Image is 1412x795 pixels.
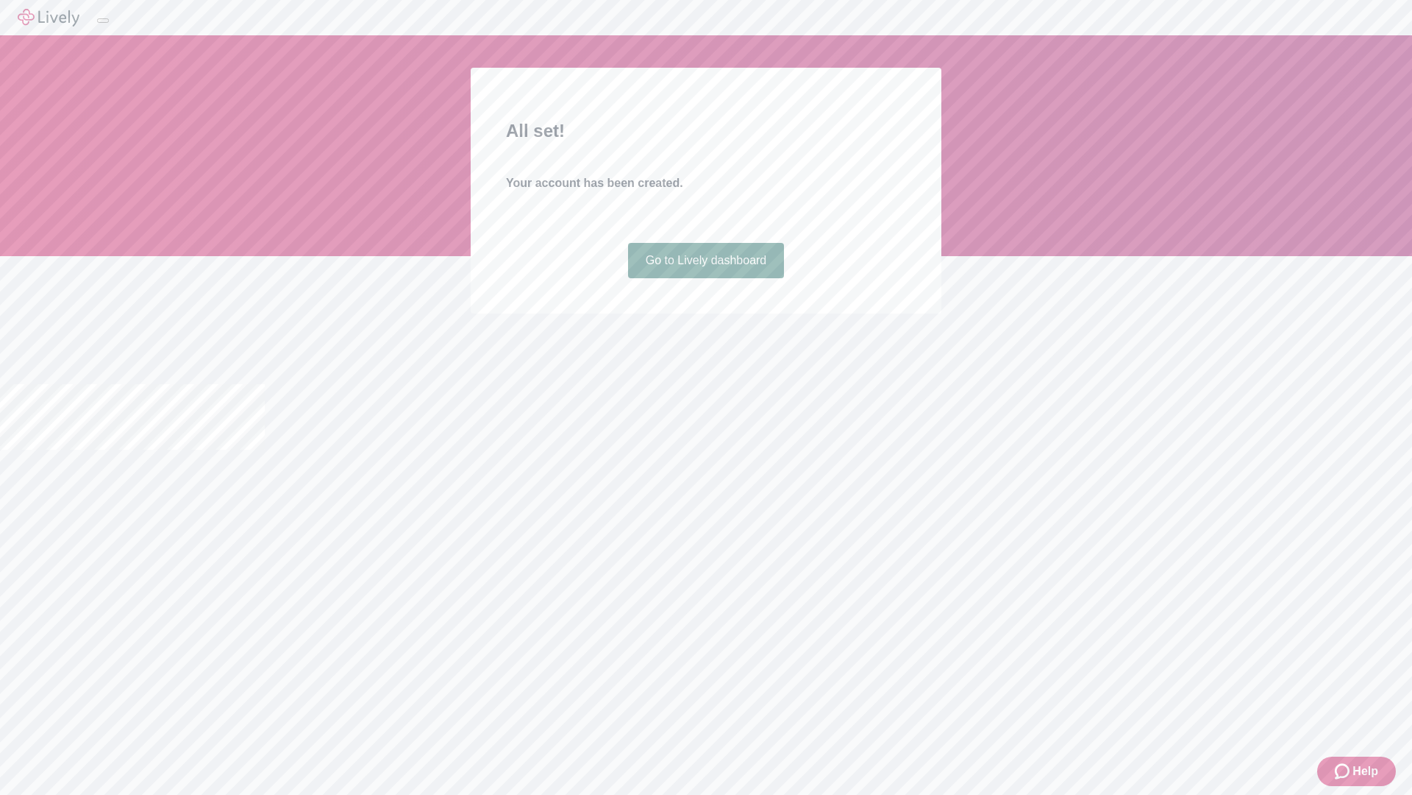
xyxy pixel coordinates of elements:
[97,18,109,23] button: Log out
[628,243,785,278] a: Go to Lively dashboard
[18,9,79,26] img: Lively
[1352,763,1378,780] span: Help
[506,174,906,192] h4: Your account has been created.
[1317,757,1396,786] button: Zendesk support iconHelp
[1335,763,1352,780] svg: Zendesk support icon
[506,118,906,144] h2: All set!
